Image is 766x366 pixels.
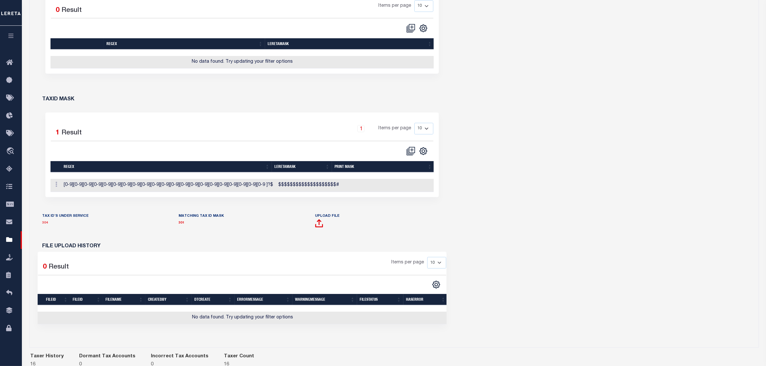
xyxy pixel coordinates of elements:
label: Result [49,262,69,272]
span: 0 [56,7,60,14]
th: regex: activate to sort column ascending [104,38,265,50]
i: travel_explore [6,147,16,156]
th: leretamask: activate to sort column ascending [265,38,434,50]
th: CreatedBy: activate to sort column ascending [145,294,192,305]
th: FileID: activate to sort column ascending [70,294,103,305]
th: leretamask: activate to sort column ascending [272,161,332,172]
h6: FILE UPLOAD HISTORY [42,244,442,249]
th: FileStatus: activate to sort column ascending [357,294,403,305]
span: 1 [56,130,60,136]
a: 304 [42,221,48,224]
th: WarningMessage: activate to sort column ascending [292,294,357,305]
span: 0 [43,264,47,270]
label: Result [62,128,82,138]
a: 1 [357,125,365,132]
th: ErrorMessage: activate to sort column ascending [235,294,292,305]
h5: Incorrect Tax Accounts [151,354,209,358]
th: Print Mask: activate to sort column ascending [332,161,434,172]
h5: Dormant Tax Accounts [79,354,136,358]
h6: TAXID MASK [42,97,75,102]
th: FileName: activate to sort column ascending [103,294,145,305]
th: HasError: activate to sort column ascending [403,294,448,305]
td: No data found. Try updating your filter options [51,56,435,69]
th: FileID: activate to sort column ascending [38,294,70,305]
label: Result [62,5,82,16]
label: MATCHING TAX ID MASK [179,214,224,219]
h5: Taxer Count [224,354,254,358]
th: regex: activate to sort column ascending [61,161,272,172]
span: Items per page [378,125,411,132]
td: $$$$$$$$$$$$$$$$$$$$# [276,179,342,192]
h5: Taxer History [31,354,64,358]
label: TAX ID’S UNDER SERVICE [42,214,89,219]
label: Upload File [315,214,339,219]
span: Items per page [391,259,424,266]
a: 301 [179,221,184,224]
th: dtCreate: activate to sort column ascending [192,294,235,305]
span: Items per page [378,3,411,10]
td: [0-9][0-9][0-9][0-9][0-9][0-9][0-9][0-9][0-9][0-9][0-9][0-9][0-9][0-9][0-9][0-9][0-9][0-9][0-9][0... [61,179,276,192]
td: No data found. Try updating your filter options [38,312,448,324]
